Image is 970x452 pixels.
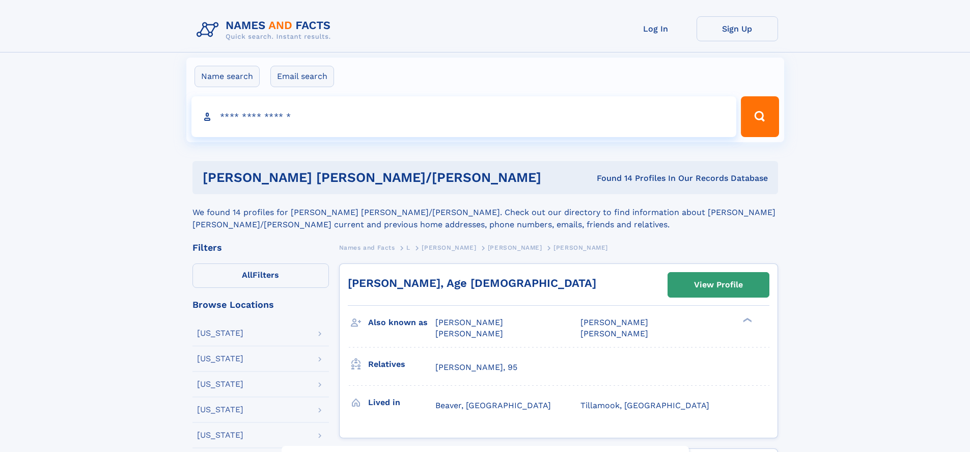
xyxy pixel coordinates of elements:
[191,96,737,137] input: search input
[422,241,476,254] a: [PERSON_NAME]
[488,244,542,251] span: [PERSON_NAME]
[580,329,648,338] span: [PERSON_NAME]
[368,394,435,411] h3: Lived in
[368,356,435,373] h3: Relatives
[203,171,569,184] h1: [PERSON_NAME] [PERSON_NAME]/[PERSON_NAME]
[435,329,503,338] span: [PERSON_NAME]
[197,431,243,439] div: [US_STATE]
[197,406,243,414] div: [US_STATE]
[668,273,769,297] a: View Profile
[270,66,334,87] label: Email search
[488,241,542,254] a: [PERSON_NAME]
[580,317,648,327] span: [PERSON_NAME]
[741,96,779,137] button: Search Button
[197,355,243,363] div: [US_STATE]
[195,66,260,87] label: Name search
[697,16,778,41] a: Sign Up
[435,362,517,373] a: [PERSON_NAME], 95
[694,273,743,297] div: View Profile
[580,401,709,410] span: Tillamook, [GEOGRAPHIC_DATA]
[192,16,339,44] img: Logo Names and Facts
[348,277,596,289] a: [PERSON_NAME], Age [DEMOGRAPHIC_DATA]
[553,244,608,251] span: [PERSON_NAME]
[197,329,243,337] div: [US_STATE]
[406,241,410,254] a: L
[192,194,778,231] div: We found 14 profiles for [PERSON_NAME] [PERSON_NAME]/[PERSON_NAME]. Check out our directory to fi...
[192,243,329,252] div: Filters
[339,241,395,254] a: Names and Facts
[192,263,329,288] label: Filters
[569,173,768,184] div: Found 14 Profiles In Our Records Database
[192,300,329,309] div: Browse Locations
[435,317,503,327] span: [PERSON_NAME]
[197,380,243,388] div: [US_STATE]
[422,244,476,251] span: [PERSON_NAME]
[406,244,410,251] span: L
[740,317,753,324] div: ❯
[368,314,435,331] h3: Also known as
[615,16,697,41] a: Log In
[435,401,551,410] span: Beaver, [GEOGRAPHIC_DATA]
[242,270,253,280] span: All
